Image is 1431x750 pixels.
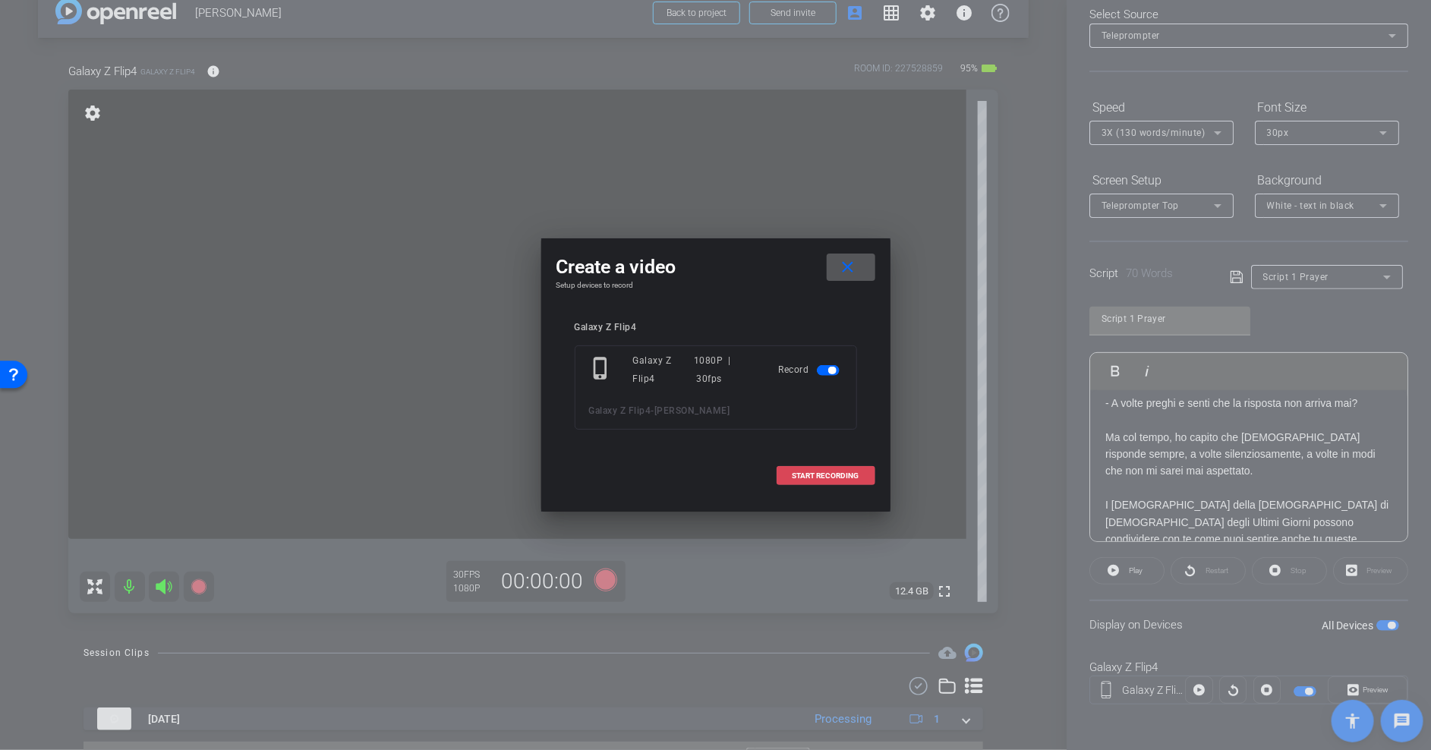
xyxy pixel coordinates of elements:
mat-icon: close [838,258,857,277]
div: Galaxy Z Flip4 [633,351,695,388]
div: Galaxy Z Flip4 [575,322,857,333]
mat-icon: phone_iphone [589,356,616,383]
span: START RECORDING [793,472,859,480]
span: [PERSON_NAME] [654,405,730,416]
div: Record [779,351,843,388]
button: START RECORDING [777,466,875,485]
h4: Setup devices to record [556,281,875,290]
span: - [651,405,655,416]
span: Galaxy Z Flip4 [589,405,651,416]
div: Create a video [556,254,875,281]
div: 1080P | 30fps [694,351,756,388]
